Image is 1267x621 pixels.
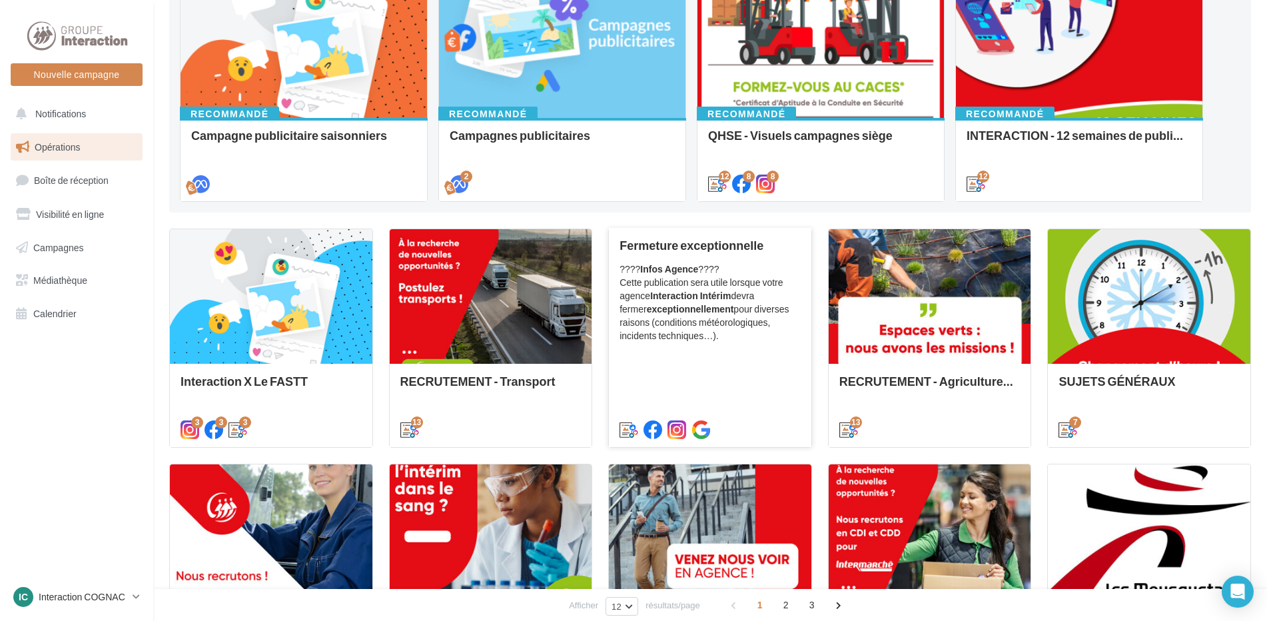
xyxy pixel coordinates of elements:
[8,267,145,295] a: Médiathèque
[191,129,416,155] div: Campagne publicitaire saisonniers
[8,100,140,128] button: Notifications
[719,171,731,183] div: 12
[33,275,87,286] span: Médiathèque
[8,201,145,229] a: Visibilité en ligne
[708,129,933,155] div: QHSE - Visuels campagnes siège
[801,594,823,616] span: 3
[191,416,203,428] div: 3
[650,290,731,301] strong: Interaction Intérim
[977,171,989,183] div: 12
[8,234,145,262] a: Campagnes
[612,601,622,612] span: 12
[640,263,698,275] strong: Infos Agence
[967,129,1192,155] div: INTERACTION - 12 semaines de publication
[411,416,423,428] div: 13
[850,416,862,428] div: 13
[460,171,472,183] div: 2
[450,129,675,155] div: Campagnes publicitaires
[8,166,145,195] a: Boîte de réception
[11,63,143,86] button: Nouvelle campagne
[1222,576,1254,608] div: Open Intercom Messenger
[749,594,771,616] span: 1
[39,590,127,604] p: Interaction COGNAC
[11,584,143,610] a: IC Interaction COGNAC
[400,374,582,401] div: RECRUTEMENT - Transport
[606,597,638,616] button: 12
[839,374,1021,401] div: RECRUTEMENT - Agriculture / Espaces verts
[36,209,104,220] span: Visibilité en ligne
[181,374,362,401] div: Interaction X Le FASTT
[34,175,109,186] span: Boîte de réception
[775,594,797,616] span: 2
[35,141,80,153] span: Opérations
[569,599,598,612] span: Afficher
[620,239,801,252] div: Fermeture exceptionnelle
[743,171,755,183] div: 8
[239,416,251,428] div: 3
[1069,416,1081,428] div: 7
[647,303,734,314] strong: exceptionnellement
[8,300,145,328] a: Calendrier
[33,308,77,319] span: Calendrier
[767,171,779,183] div: 8
[697,107,796,121] div: Recommandé
[35,108,86,119] span: Notifications
[1058,374,1240,401] div: SUJETS GÉNÉRAUX
[19,590,28,604] span: IC
[180,107,279,121] div: Recommandé
[438,107,538,121] div: Recommandé
[955,107,1055,121] div: Recommandé
[620,263,801,342] div: ???? ???? Cette publication sera utile lorsque votre agence devra fermer pour diverses raisons (c...
[215,416,227,428] div: 3
[8,133,145,161] a: Opérations
[33,241,84,253] span: Campagnes
[645,599,700,612] span: résultats/page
